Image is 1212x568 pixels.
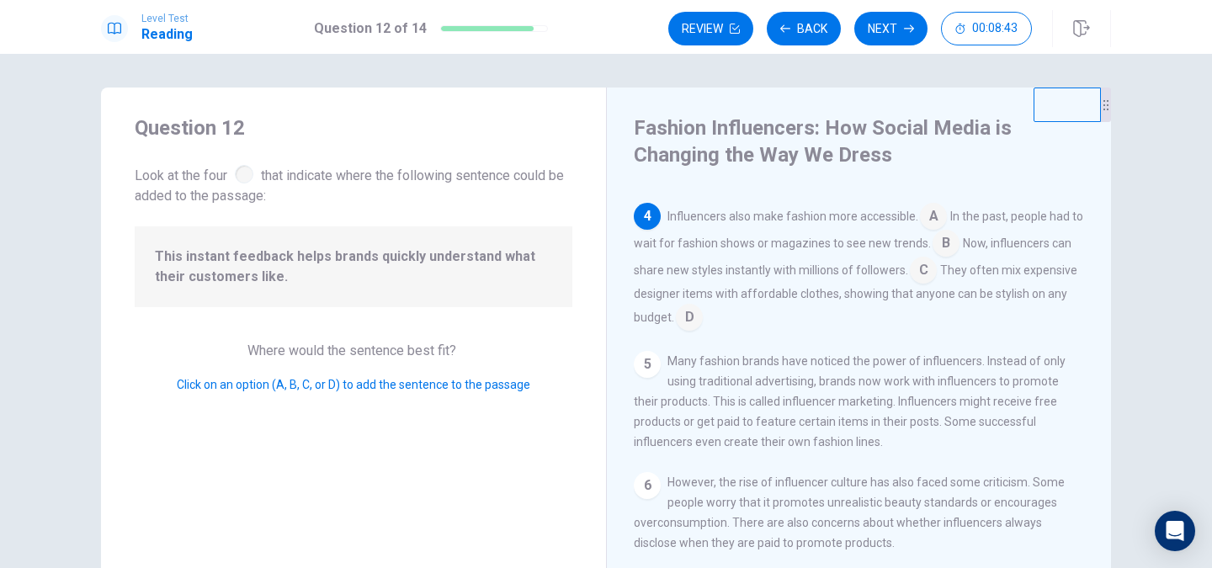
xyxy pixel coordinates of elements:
[1155,511,1195,551] div: Open Intercom Messenger
[247,342,460,358] span: Where would the sentence best fit?
[767,12,841,45] button: Back
[141,24,193,45] h1: Reading
[634,114,1080,168] h4: Fashion Influencers: How Social Media is Changing the Way We Dress
[972,22,1018,35] span: 00:08:43
[634,351,661,378] div: 5
[854,12,928,45] button: Next
[177,378,530,391] span: Click on an option (A, B, C, or D) to add the sentence to the passage
[135,162,572,206] span: Look at the four that indicate where the following sentence could be added to the passage:
[634,263,1077,324] span: They often mix expensive designer items with affordable clothes, showing that anyone can be styli...
[676,304,703,331] span: D
[910,257,937,284] span: C
[135,114,572,141] h4: Question 12
[634,472,661,499] div: 6
[634,203,661,230] div: 4
[634,475,1065,549] span: However, the rise of influencer culture has also faced some criticism. Some people worry that it ...
[920,203,947,230] span: A
[155,247,552,287] span: This instant feedback helps brands quickly understand what their customers like.
[667,210,918,223] span: Influencers also make fashion more accessible.
[668,12,753,45] button: Review
[634,354,1066,449] span: Many fashion brands have noticed the power of influencers. Instead of only using traditional adve...
[314,19,427,39] h1: Question 12 of 14
[933,230,959,257] span: B
[141,13,193,24] span: Level Test
[941,12,1032,45] button: 00:08:43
